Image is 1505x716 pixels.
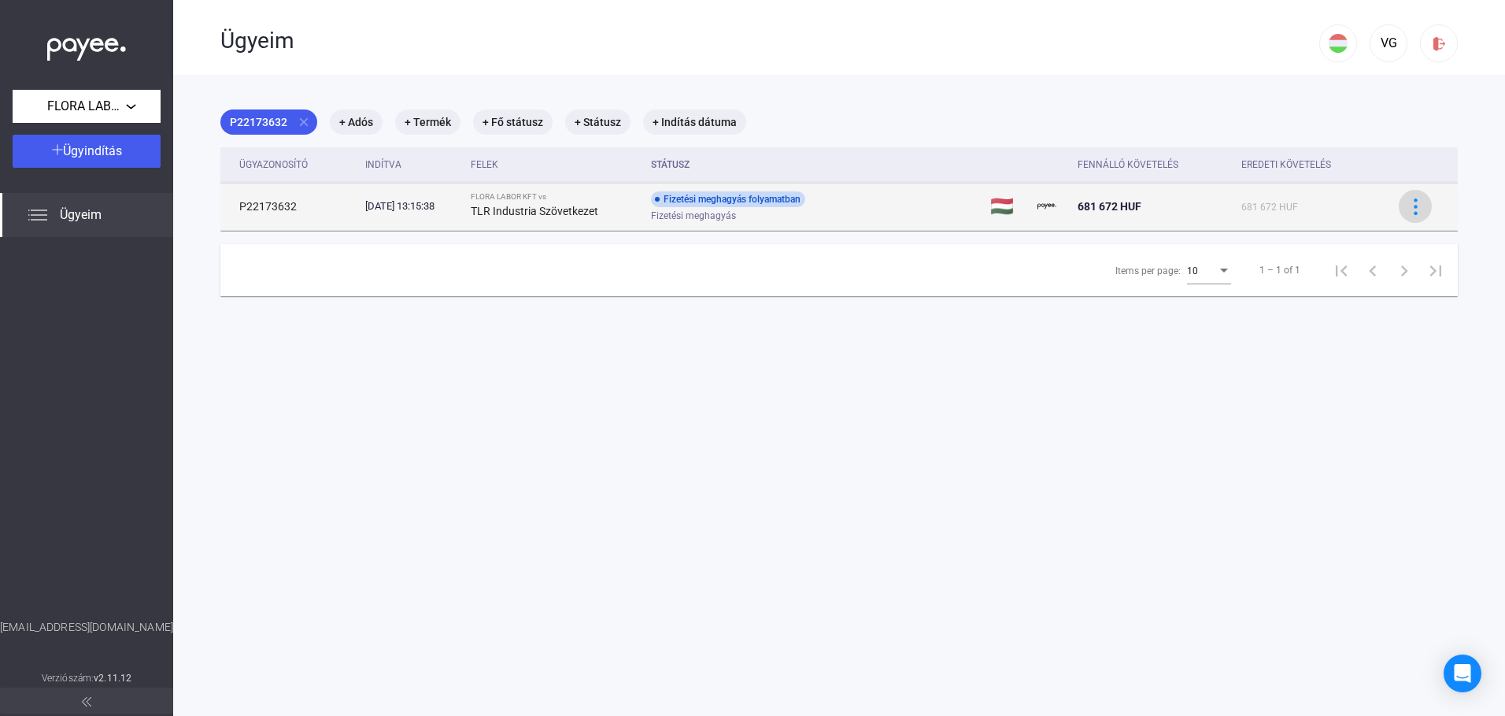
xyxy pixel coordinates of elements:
div: Eredeti követelés [1241,155,1331,174]
mat-chip: + Fő státusz [473,109,553,135]
mat-select: Items per page: [1187,261,1231,280]
button: Next page [1389,254,1420,286]
img: HU [1329,34,1348,53]
span: 10 [1187,265,1198,276]
img: arrow-double-left-grey.svg [82,697,91,707]
td: 🇭🇺 [984,183,1030,230]
mat-chip: + Termék [395,109,460,135]
mat-chip: + Indítás dátuma [643,109,746,135]
div: Ügyeim [220,28,1319,54]
span: 681 672 HUF [1078,200,1141,213]
span: 681 672 HUF [1241,202,1298,213]
button: Ügyindítás [13,135,161,168]
div: Indítva [365,155,401,174]
div: Fizetési meghagyás folyamatban [651,191,805,207]
img: white-payee-white-dot.svg [47,29,126,61]
div: Fennálló követelés [1078,155,1178,174]
div: 1 – 1 of 1 [1259,261,1300,280]
div: FLORA LABOR KFT vs [471,192,638,202]
img: more-blue [1407,198,1424,215]
button: Previous page [1357,254,1389,286]
img: payee-logo [1037,197,1056,216]
span: FLORA LABOR KFT [47,97,126,116]
td: P22173632 [220,183,359,230]
mat-chip: + Adós [330,109,383,135]
button: more-blue [1399,190,1432,223]
strong: v2.11.12 [94,673,131,684]
div: Felek [471,155,638,174]
button: Last page [1420,254,1451,286]
div: Fennálló követelés [1078,155,1229,174]
div: Open Intercom Messenger [1444,655,1481,692]
strong: TLR Industria Szövetkezet [471,205,598,217]
div: Felek [471,155,498,174]
div: Ügyazonosító [239,155,308,174]
div: VG [1375,34,1402,53]
button: First page [1326,254,1357,286]
img: plus-white.svg [52,144,63,155]
div: [DATE] 13:15:38 [365,198,458,214]
div: Indítva [365,155,458,174]
button: HU [1319,24,1357,62]
div: Items per page: [1115,262,1181,280]
mat-chip: P22173632 [220,109,317,135]
button: VG [1370,24,1407,62]
span: Ügyeim [60,206,102,224]
button: logout-red [1420,24,1458,62]
img: logout-red [1431,35,1448,52]
mat-chip: + Státusz [565,109,630,135]
th: Státusz [645,147,984,183]
span: Fizetési meghagyás [651,206,736,225]
mat-icon: close [297,115,311,129]
span: Ügyindítás [63,143,122,158]
img: list.svg [28,206,47,224]
div: Ügyazonosító [239,155,353,174]
button: FLORA LABOR KFT [13,90,161,123]
div: Eredeti követelés [1241,155,1379,174]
